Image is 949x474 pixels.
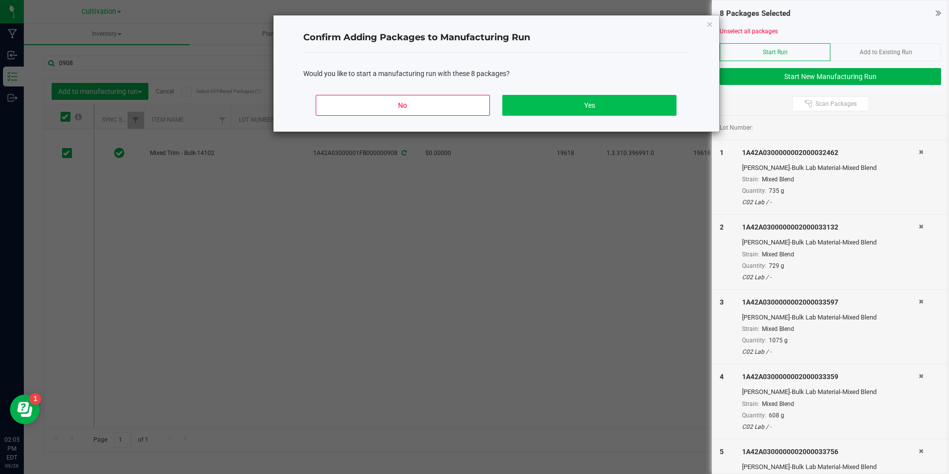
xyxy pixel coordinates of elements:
button: Close [706,18,713,30]
iframe: Resource center unread badge [29,393,41,405]
div: Would you like to start a manufacturing run with these 8 packages? [303,69,689,79]
iframe: Resource center [10,395,40,424]
button: Yes [502,95,676,116]
button: No [316,95,489,116]
h4: Confirm Adding Packages to Manufacturing Run [303,31,689,44]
